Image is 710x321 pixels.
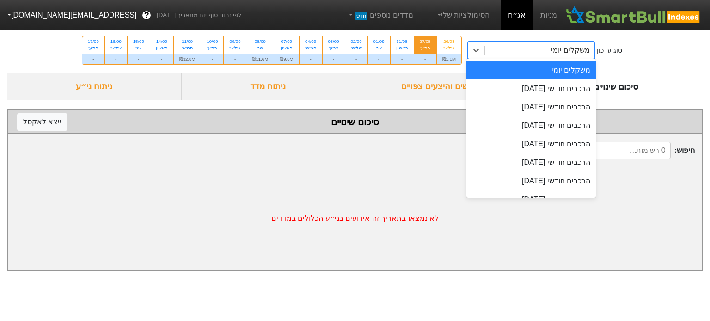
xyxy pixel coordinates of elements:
[17,115,693,129] div: סיכום שינויים
[466,79,596,98] div: הרכבים חודשי [DATE]
[144,9,149,22] span: ?
[181,73,355,100] div: ניתוח מדד
[252,45,268,51] div: שני
[229,45,240,51] div: שלישי
[420,38,431,45] div: 27/08
[343,6,417,24] a: מדדים נוספיםחדש
[133,45,144,51] div: שני
[224,54,246,64] div: -
[8,167,702,270] div: לא נמצאו בתאריך זה אירועים בני״ע הכלולים במדדים
[442,45,456,51] div: שלישי
[432,6,494,24] a: הסימולציות שלי
[229,38,240,45] div: 09/09
[110,38,122,45] div: 16/09
[156,45,168,51] div: ראשון
[466,172,596,190] div: הרכבים חודשי [DATE]
[323,54,345,64] div: -
[179,45,196,51] div: חמישי
[201,54,223,64] div: -
[466,61,596,79] div: משקלים יומי
[274,54,299,64] div: ₪9.8M
[157,11,241,20] span: לפי נתוני סוף יום מתאריך [DATE]
[280,38,293,45] div: 07/09
[88,45,99,51] div: רביעי
[368,54,390,64] div: -
[7,73,181,100] div: ניתוח ני״ע
[396,38,408,45] div: 31/08
[528,142,695,159] span: חיפוש :
[466,98,596,116] div: הרכבים חודשי [DATE]
[528,142,670,159] input: 0 רשומות...
[305,45,317,51] div: חמישי
[597,46,622,55] div: סוג עדכון
[207,38,218,45] div: 10/09
[305,38,317,45] div: 04/09
[373,38,385,45] div: 01/09
[351,45,362,51] div: שלישי
[150,54,173,64] div: -
[529,73,704,100] div: סיכום שינויים
[105,54,127,64] div: -
[328,38,339,45] div: 03/09
[355,73,529,100] div: ביקושים והיצעים צפויים
[174,54,201,64] div: ₪32.8M
[128,54,150,64] div: -
[414,54,436,64] div: -
[564,6,703,24] img: SmartBull
[246,54,274,64] div: ₪11.6M
[252,38,268,45] div: 08/09
[345,54,367,64] div: -
[82,54,104,64] div: -
[179,38,196,45] div: 11/09
[466,116,596,135] div: הרכבים חודשי [DATE]
[437,54,461,64] div: ₪1.1M
[351,38,362,45] div: 02/09
[300,54,322,64] div: -
[328,45,339,51] div: רביעי
[133,38,144,45] div: 15/09
[280,45,293,51] div: ראשון
[110,45,122,51] div: שלישי
[396,45,408,51] div: ראשון
[373,45,385,51] div: שני
[420,45,431,51] div: רביעי
[442,38,456,45] div: 26/08
[207,45,218,51] div: רביעי
[355,12,367,20] span: חדש
[466,190,596,209] div: הרכבים חודשי [DATE]
[391,54,414,64] div: -
[88,38,99,45] div: 17/09
[551,45,590,56] div: משקלים יומי
[156,38,168,45] div: 14/09
[466,135,596,153] div: הרכבים חודשי [DATE]
[17,113,67,131] button: ייצא לאקסל
[466,153,596,172] div: הרכבים חודשי [DATE]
